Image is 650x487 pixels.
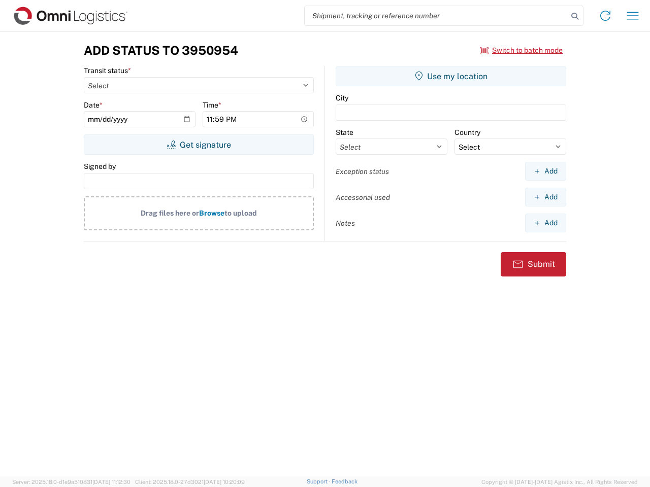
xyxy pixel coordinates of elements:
[481,477,638,486] span: Copyright © [DATE]-[DATE] Agistix Inc., All Rights Reserved
[141,209,199,217] span: Drag files here or
[480,42,563,59] button: Switch to batch mode
[336,219,355,228] label: Notes
[454,128,480,137] label: Country
[305,6,568,25] input: Shipment, tracking or reference number
[84,43,238,58] h3: Add Status to 3950954
[224,209,257,217] span: to upload
[336,193,390,202] label: Accessorial used
[525,188,566,206] button: Add
[307,478,332,484] a: Support
[92,479,131,485] span: [DATE] 11:12:30
[336,167,389,176] label: Exception status
[501,252,566,276] button: Submit
[84,66,131,75] label: Transit status
[203,100,221,110] label: Time
[204,479,245,485] span: [DATE] 10:20:09
[525,162,566,181] button: Add
[525,214,566,232] button: Add
[336,93,348,102] label: City
[135,479,245,485] span: Client: 2025.18.0-27d3021
[84,134,314,155] button: Get signature
[12,479,131,485] span: Server: 2025.18.0-d1e9a510831
[332,478,357,484] a: Feedback
[84,100,103,110] label: Date
[84,162,116,171] label: Signed by
[199,209,224,217] span: Browse
[336,128,353,137] label: State
[336,66,566,86] button: Use my location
